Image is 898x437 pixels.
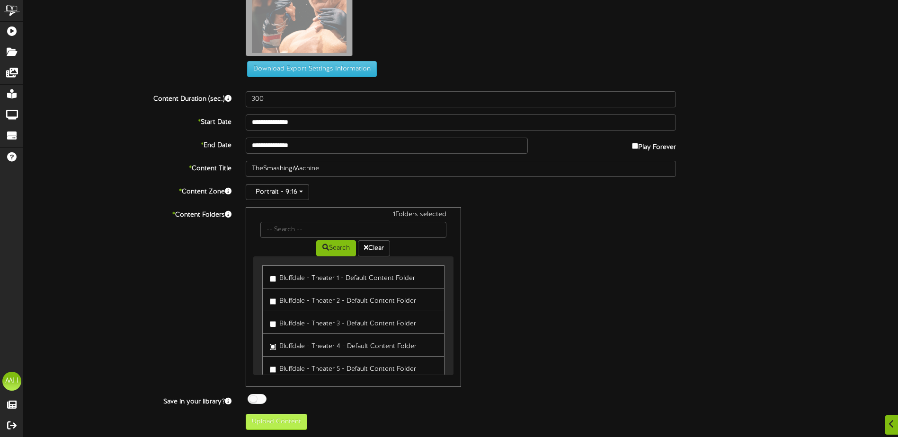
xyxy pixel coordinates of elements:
label: Bluffdale - Theater 1 - Default Content Folder [270,271,415,283]
button: Download Export Settings Information [247,61,377,77]
button: Clear [358,240,390,256]
input: Bluffdale - Theater 4 - Default Content Folder [270,344,276,350]
button: Upload Content [246,414,307,430]
input: Title of this Content [246,161,676,177]
input: Bluffdale - Theater 1 - Default Content Folder [270,276,276,282]
a: Download Export Settings Information [242,65,377,72]
button: Search [316,240,356,256]
label: Content Duration (sec.) [17,91,239,104]
div: 1 Folders selected [253,210,453,222]
label: Bluffdale - Theater 3 - Default Content Folder [270,316,416,329]
label: Bluffdale - Theater 4 - Default Content Folder [270,339,417,351]
input: Bluffdale - Theater 2 - Default Content Folder [270,298,276,305]
label: Content Zone [17,184,239,197]
label: Bluffdale - Theater 2 - Default Content Folder [270,293,416,306]
label: End Date [17,138,239,150]
label: Content Title [17,161,239,174]
div: MH [2,372,21,391]
input: Bluffdale - Theater 5 - Default Content Folder [270,367,276,373]
input: Play Forever [632,143,638,149]
label: Save in your library? [17,394,239,407]
input: Bluffdale - Theater 3 - Default Content Folder [270,321,276,327]
label: Play Forever [632,138,676,152]
label: Start Date [17,114,239,127]
button: Portrait - 9:16 [246,184,309,200]
label: Bluffdale - Theater 5 - Default Content Folder [270,361,416,374]
label: Content Folders [17,207,239,220]
input: -- Search -- [260,222,446,238]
